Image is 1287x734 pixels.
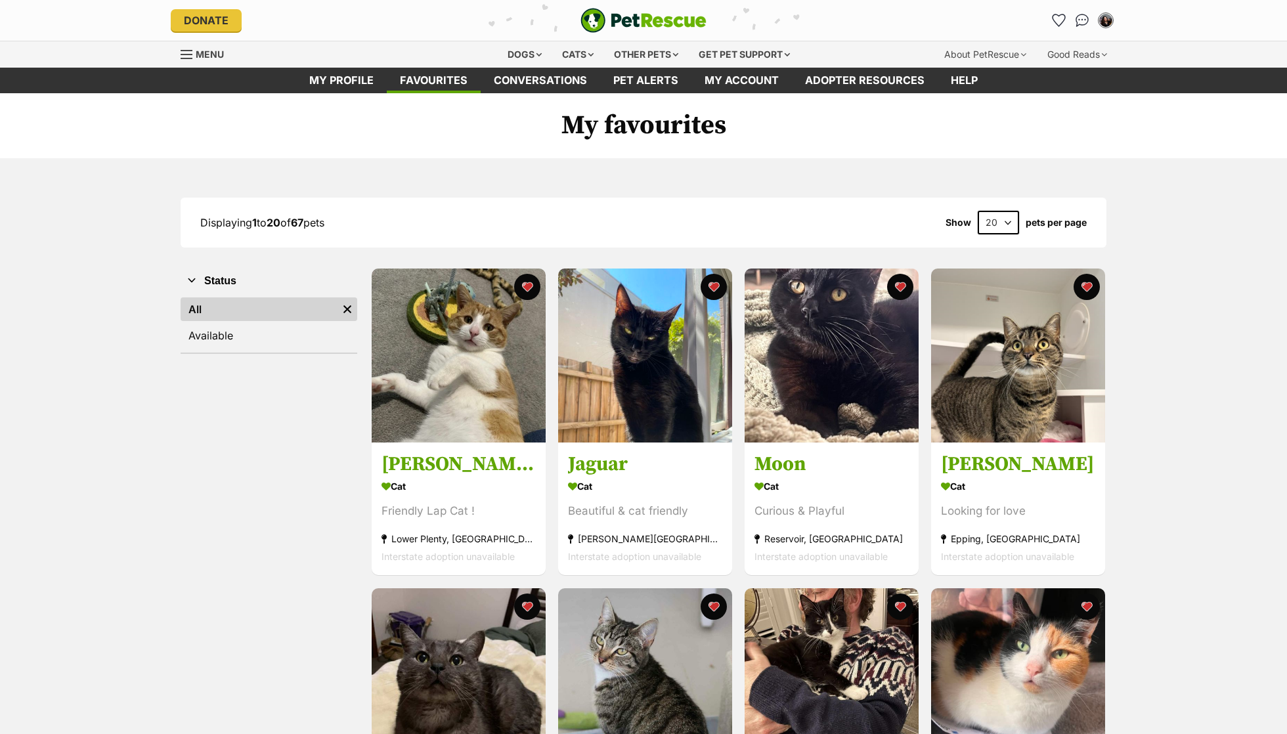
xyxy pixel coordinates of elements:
[691,68,792,93] a: My account
[568,530,722,548] div: [PERSON_NAME][GEOGRAPHIC_DATA]
[1072,10,1093,31] a: Conversations
[171,9,242,32] a: Donate
[372,269,546,443] img: Archie 🧡
[941,477,1095,496] div: Cat
[252,216,257,229] strong: 1
[941,503,1095,521] div: Looking for love
[1074,594,1100,620] button: favourite
[382,530,536,548] div: Lower Plenty, [GEOGRAPHIC_DATA]
[338,297,357,321] a: Remove filter
[382,503,536,521] div: Friendly Lap Cat !
[754,452,909,477] h3: Moon
[568,551,701,563] span: Interstate adoption unavailable
[481,68,600,93] a: conversations
[754,477,909,496] div: Cat
[946,217,971,228] span: Show
[514,274,540,300] button: favourite
[887,274,913,300] button: favourite
[181,295,357,353] div: Status
[1076,14,1089,27] img: chat-41dd97257d64d25036548639549fe6c8038ab92f7586957e7f3b1b290dea8141.svg
[200,216,324,229] span: Displaying to of pets
[1026,217,1087,228] label: pets per page
[701,594,727,620] button: favourite
[701,274,727,300] button: favourite
[181,41,233,65] a: Menu
[580,8,707,33] img: logo-e224e6f780fb5917bec1dbf3a21bbac754714ae5b6737aabdf751b685950b380.svg
[291,216,303,229] strong: 67
[387,68,481,93] a: Favourites
[941,452,1095,477] h3: [PERSON_NAME]
[931,443,1105,576] a: [PERSON_NAME] Cat Looking for love Epping, [GEOGRAPHIC_DATA] Interstate adoption unavailable favo...
[181,297,338,321] a: All
[568,503,722,521] div: Beautiful & cat friendly
[1095,10,1116,31] button: My account
[382,452,536,477] h3: [PERSON_NAME] 🧡
[181,324,357,347] a: Available
[754,503,909,521] div: Curious & Playful
[568,477,722,496] div: Cat
[792,68,938,93] a: Adopter resources
[941,551,1074,563] span: Interstate adoption unavailable
[558,269,732,443] img: Jaguar
[935,41,1036,68] div: About PetRescue
[1048,10,1069,31] a: Favourites
[938,68,991,93] a: Help
[605,41,687,68] div: Other pets
[196,49,224,60] span: Menu
[372,443,546,576] a: [PERSON_NAME] 🧡 Cat Friendly Lap Cat ! Lower Plenty, [GEOGRAPHIC_DATA] Interstate adoption unavai...
[553,41,603,68] div: Cats
[267,216,280,229] strong: 20
[754,551,888,563] span: Interstate adoption unavailable
[382,477,536,496] div: Cat
[498,41,551,68] div: Dogs
[580,8,707,33] a: PetRescue
[568,452,722,477] h3: Jaguar
[1099,14,1112,27] img: Duong Do (Freya) profile pic
[1048,10,1116,31] ul: Account quick links
[296,68,387,93] a: My profile
[1074,274,1100,300] button: favourite
[600,68,691,93] a: Pet alerts
[887,594,913,620] button: favourite
[1038,41,1116,68] div: Good Reads
[745,443,919,576] a: Moon Cat Curious & Playful Reservoir, [GEOGRAPHIC_DATA] Interstate adoption unavailable favourite
[558,443,732,576] a: Jaguar Cat Beautiful & cat friendly [PERSON_NAME][GEOGRAPHIC_DATA] Interstate adoption unavailabl...
[754,530,909,548] div: Reservoir, [GEOGRAPHIC_DATA]
[689,41,799,68] div: Get pet support
[181,272,357,290] button: Status
[745,269,919,443] img: Moon
[931,269,1105,443] img: Tabatha
[382,551,515,563] span: Interstate adoption unavailable
[941,530,1095,548] div: Epping, [GEOGRAPHIC_DATA]
[514,594,540,620] button: favourite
